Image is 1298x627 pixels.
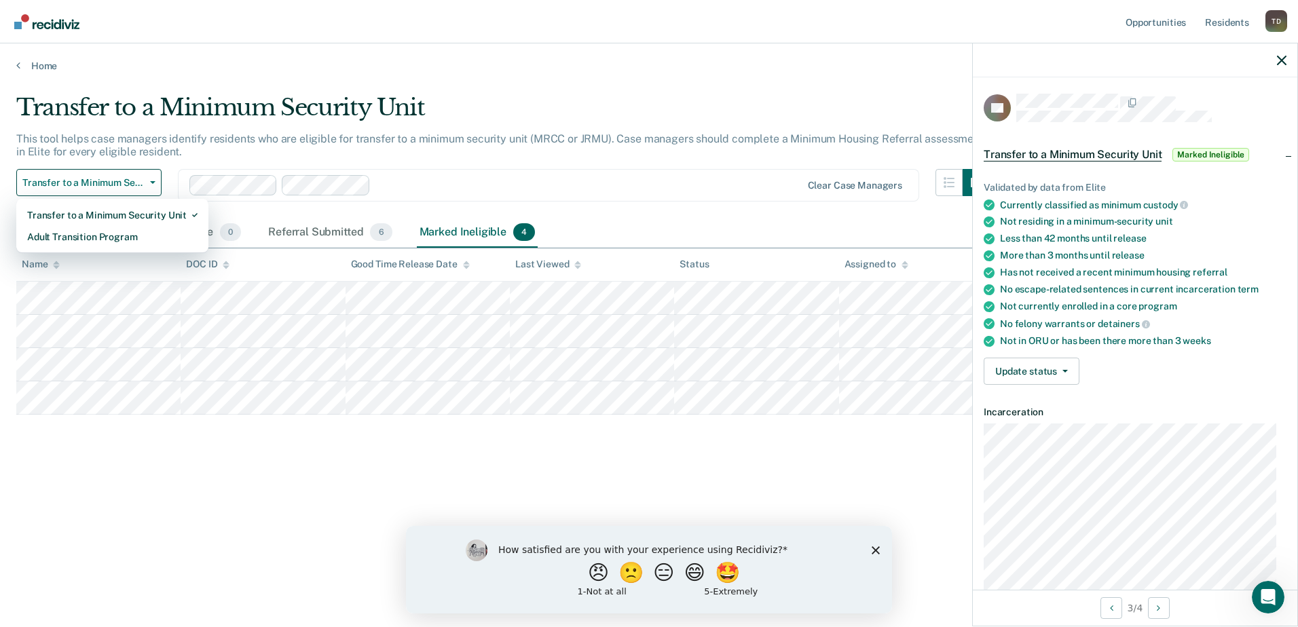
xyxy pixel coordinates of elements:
[973,133,1297,176] div: Transfer to a Minimum Security UnitMarked Ineligible
[1000,301,1286,312] div: Not currently enrolled in a core
[27,226,198,248] div: Adult Transition Program
[16,60,1282,72] a: Home
[1265,10,1287,32] div: T D
[1000,250,1286,261] div: More than 3 months until
[351,259,470,270] div: Good Time Release Date
[984,182,1286,193] div: Validated by data from Elite
[845,259,908,270] div: Assigned to
[22,259,60,270] div: Name
[680,259,709,270] div: Status
[417,218,538,248] div: Marked Ineligible
[1183,335,1210,346] span: weeks
[1172,148,1249,161] span: Marked Ineligible
[984,148,1162,161] span: Transfer to a Minimum Security Unit
[265,218,394,248] div: Referral Submitted
[1265,10,1287,32] button: Profile dropdown button
[22,177,145,189] span: Transfer to a Minimum Security Unit
[1100,597,1122,619] button: Previous Opportunity
[1098,318,1150,329] span: detainers
[186,259,229,270] div: DOC ID
[1000,318,1286,330] div: No felony warrants or
[1000,284,1286,295] div: No escape-related sentences in current incarceration
[1000,267,1286,278] div: Has not received a recent minimum housing
[406,526,892,613] iframe: Survey by Kim from Recidiviz
[984,358,1079,385] button: Update status
[1138,301,1176,311] span: program
[1000,216,1286,227] div: Not residing in a minimum-security
[16,132,984,158] p: This tool helps case managers identify residents who are eligible for transfer to a minimum secur...
[1000,233,1286,244] div: Less than 42 months until
[27,204,198,226] div: Transfer to a Minimum Security Unit
[1252,581,1284,613] iframe: Intercom live chat
[1112,250,1145,261] span: release
[513,223,535,241] span: 4
[515,259,581,270] div: Last Viewed
[984,406,1286,418] dt: Incarceration
[973,590,1297,626] div: 3 / 4
[808,180,902,191] div: Clear case managers
[14,14,79,29] img: Recidiviz
[1113,233,1146,244] span: release
[1143,199,1189,210] span: custody
[370,223,392,241] span: 6
[1155,216,1172,227] span: unit
[1148,597,1170,619] button: Next Opportunity
[1238,284,1259,294] span: term
[220,223,241,241] span: 0
[16,94,990,132] div: Transfer to a Minimum Security Unit
[1193,267,1227,278] span: referral
[1000,335,1286,347] div: Not in ORU or has been there more than 3
[1000,199,1286,211] div: Currently classified as minimum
